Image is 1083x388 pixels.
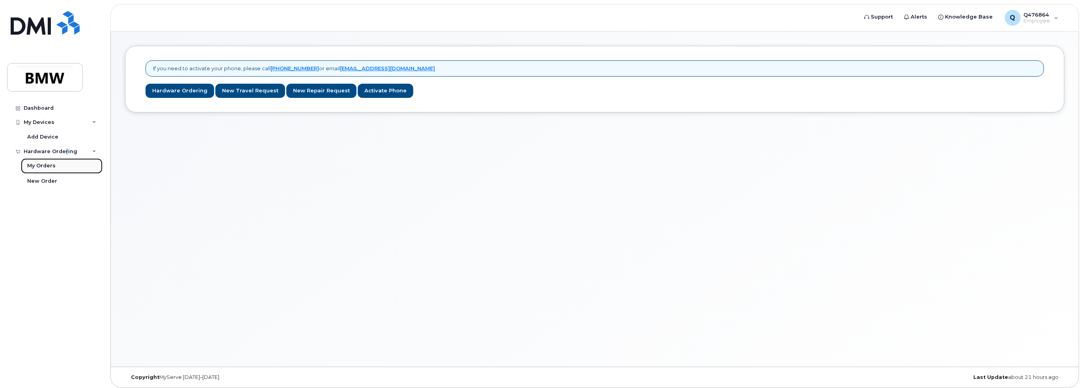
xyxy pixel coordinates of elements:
[215,84,285,98] a: New Travel Request
[125,374,438,381] div: MyServe [DATE]–[DATE]
[131,374,159,380] strong: Copyright
[286,84,357,98] a: New Repair Request
[271,65,319,71] a: [PHONE_NUMBER]
[751,374,1064,381] div: about 21 hours ago
[1049,354,1077,382] iframe: Messenger Launcher
[358,84,413,98] a: Activate Phone
[973,374,1008,380] strong: Last Update
[146,84,214,98] a: Hardware Ordering
[153,65,435,72] p: If you need to activate your phone, please call or email
[340,65,435,71] a: [EMAIL_ADDRESS][DOMAIN_NAME]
